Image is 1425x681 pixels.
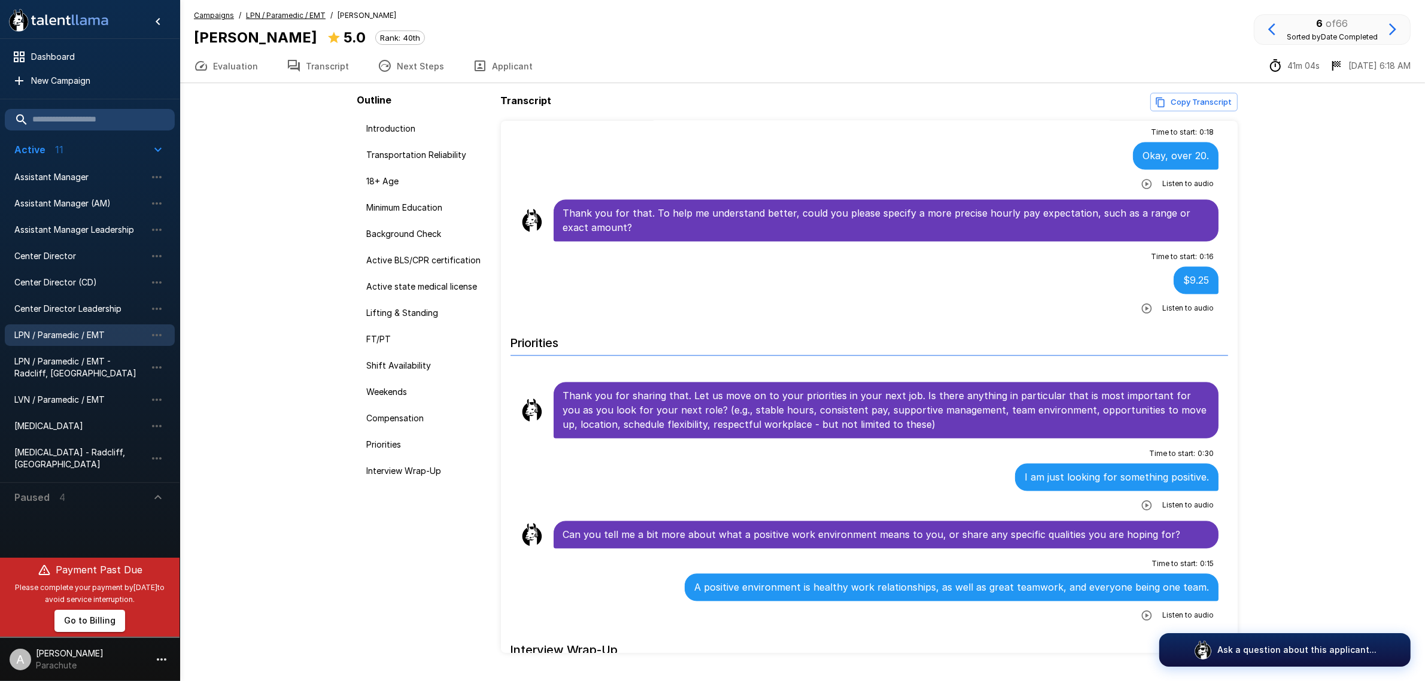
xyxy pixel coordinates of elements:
[367,281,487,293] span: Active state medical license
[357,355,496,376] div: Shift Availability
[1143,149,1209,163] p: Okay, over 20.
[367,228,487,240] span: Background Check
[1287,32,1378,41] span: Sorted by Date Completed
[1268,59,1320,73] div: The time between starting and completing the interview
[1149,448,1195,460] span: Time to start :
[272,49,363,83] button: Transcript
[520,399,544,422] img: llama_clean.png
[239,10,241,22] span: /
[1151,127,1197,139] span: Time to start :
[563,389,1210,432] p: Thank you for sharing that. Let us move on to your priorities in your next job. Is there anything...
[367,465,487,477] span: Interview Wrap-Up
[1162,610,1214,622] span: Listen to audio
[1150,93,1238,111] button: Copy transcript
[1199,127,1214,139] span: 0 : 18
[458,49,547,83] button: Applicant
[367,123,487,135] span: Introduction
[367,386,487,398] span: Weekends
[1326,17,1348,29] span: of 66
[357,250,496,271] div: Active BLS/CPR certification
[1151,558,1198,570] span: Time to start :
[194,29,317,46] b: [PERSON_NAME]
[357,223,496,245] div: Background Check
[367,175,487,187] span: 18+ Age
[357,381,496,403] div: Weekends
[1198,448,1214,460] span: 0 : 30
[357,408,496,429] div: Compensation
[363,49,458,83] button: Next Steps
[344,29,366,46] b: 5.0
[367,333,487,345] span: FT/PT
[1199,251,1214,263] span: 0 : 16
[367,149,487,161] span: Transportation Reliability
[376,33,424,42] span: Rank: 40th
[357,329,496,350] div: FT/PT
[357,276,496,297] div: Active state medical license
[501,95,552,107] b: Transcript
[1025,470,1209,485] p: I am just looking for something positive.
[357,460,496,482] div: Interview Wrap-Up
[511,631,1229,663] h6: Interview Wrap-Up
[357,171,496,192] div: 18+ Age
[338,10,396,22] span: [PERSON_NAME]
[194,11,234,20] u: Campaigns
[357,118,496,139] div: Introduction
[1162,500,1214,512] span: Listen to audio
[1183,273,1209,288] p: $9.25
[1348,60,1411,72] p: [DATE] 6:18 AM
[357,302,496,324] div: Lifting & Standing
[563,206,1210,235] p: Thank you for that. To help me understand better, could you please specify a more precise hourly ...
[694,580,1209,595] p: A positive environment is healthy work relationships, as well as great teamwork, and everyone bei...
[357,94,392,106] b: Outline
[520,209,544,233] img: llama_clean.png
[367,360,487,372] span: Shift Availability
[511,324,1229,356] h6: Priorities
[367,412,487,424] span: Compensation
[367,202,487,214] span: Minimum Education
[357,434,496,455] div: Priorities
[357,197,496,218] div: Minimum Education
[1159,633,1411,667] button: Ask a question about this applicant...
[1287,60,1320,72] p: 41m 04s
[357,144,496,166] div: Transportation Reliability
[1329,59,1411,73] div: The date and time when the interview was completed
[1200,558,1214,570] span: 0 : 15
[1162,303,1214,315] span: Listen to audio
[1317,17,1323,29] b: 6
[1162,178,1214,190] span: Listen to audio
[1151,251,1197,263] span: Time to start :
[520,523,544,547] img: llama_clean.png
[563,528,1210,542] p: Can you tell me a bit more about what a positive work environment means to you, or share any spec...
[330,10,333,22] span: /
[367,439,487,451] span: Priorities
[180,49,272,83] button: Evaluation
[367,254,487,266] span: Active BLS/CPR certification
[1193,640,1213,659] img: logo_glasses@2x.png
[367,307,487,319] span: Lifting & Standing
[1217,644,1377,656] p: Ask a question about this applicant...
[246,11,326,20] u: LPN / Paramedic / EMT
